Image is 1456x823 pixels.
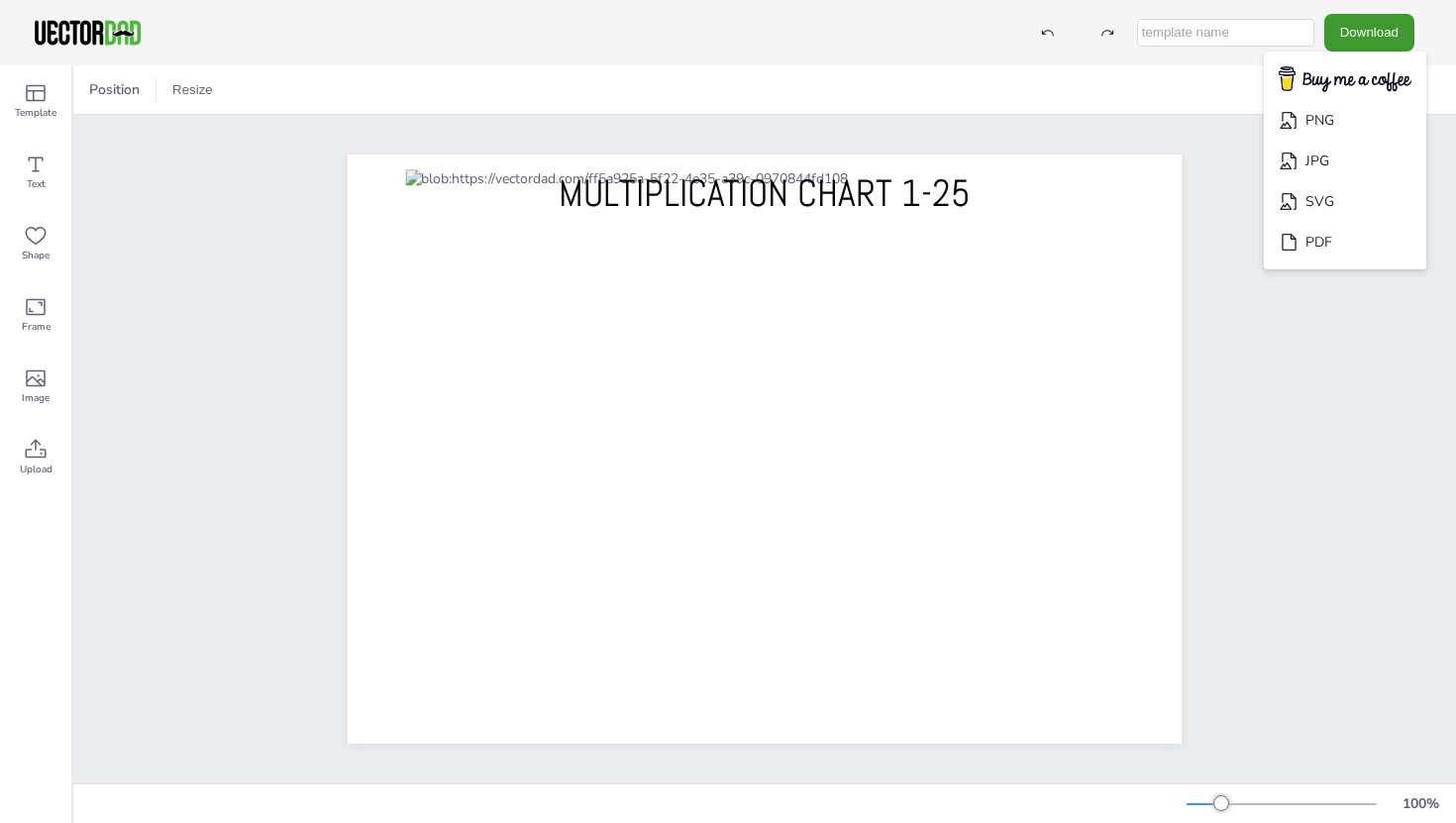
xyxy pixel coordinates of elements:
[85,80,144,99] span: Position
[15,105,56,121] span: Template
[559,169,971,217] span: MULTIPLICATION CHART 1-25
[22,319,51,335] span: Frame
[27,176,46,192] span: Text
[1264,51,1426,270] ul: Download
[1264,222,1426,262] li: PDF
[32,18,144,48] img: VectorDad-1.png
[1264,141,1426,181] li: JPG
[20,462,52,477] span: Upload
[22,390,50,406] span: Image
[1264,100,1426,141] li: PNG
[1264,181,1426,222] li: SVG
[1324,14,1414,51] button: Download
[164,74,221,106] button: Resize
[1137,19,1314,47] input: template name
[22,248,50,263] span: Shape
[1266,60,1424,99] img: buymecoffee.png
[1397,794,1444,813] div: 100 %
